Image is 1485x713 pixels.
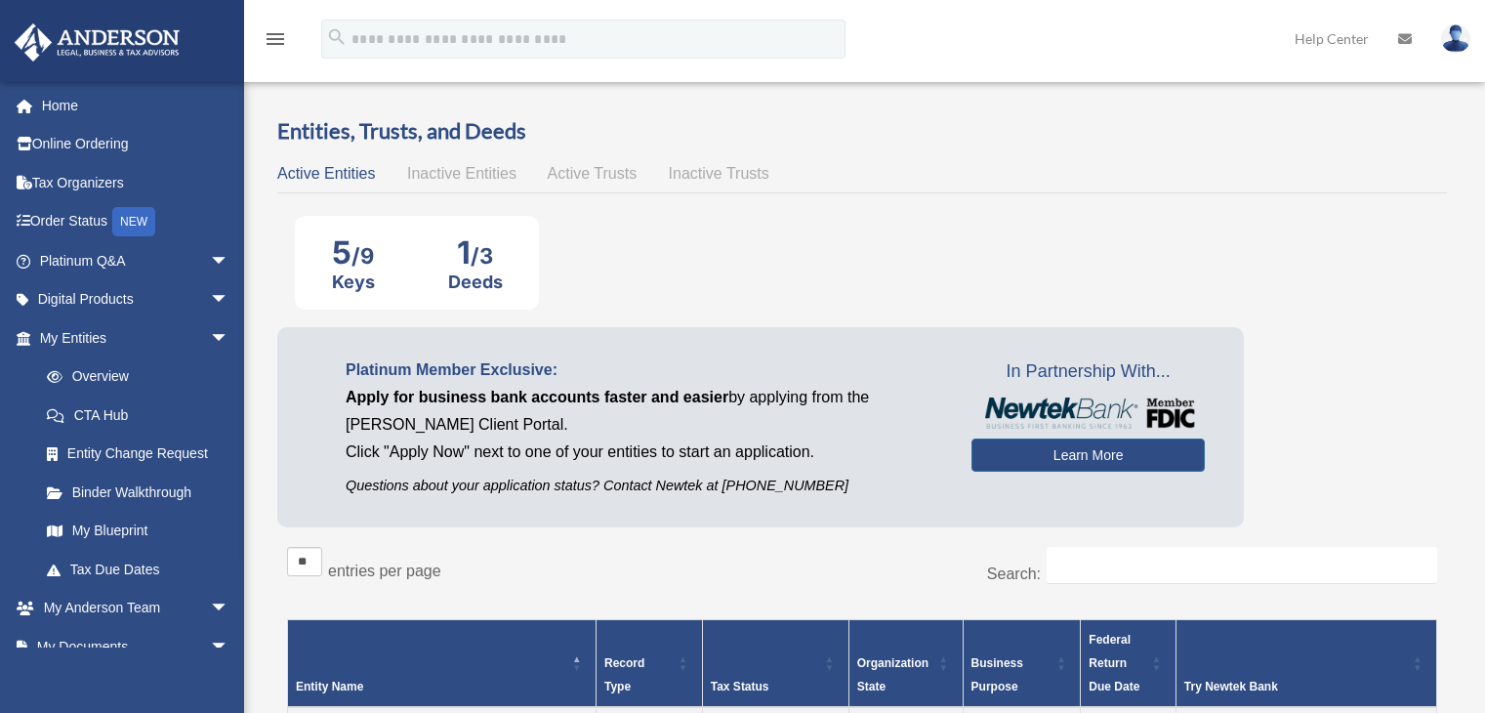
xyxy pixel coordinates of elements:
div: Keys [332,272,375,292]
a: Order StatusNEW [14,202,259,242]
a: CTA Hub [27,396,249,435]
a: Tax Organizers [14,163,259,202]
a: Tax Due Dates [27,550,249,589]
span: Active Trusts [548,165,638,182]
div: NEW [112,207,155,236]
p: Click "Apply Now" next to one of your entities to start an application. [346,439,942,466]
a: Binder Walkthrough [27,473,249,512]
div: Try Newtek Bank [1184,675,1407,698]
span: arrow_drop_down [210,280,249,320]
a: Overview [27,357,239,397]
span: arrow_drop_down [210,241,249,281]
a: menu [264,34,287,51]
span: /3 [471,243,493,269]
th: Business Purpose: Activate to sort [963,619,1081,707]
th: Record Type: Activate to sort [596,619,702,707]
label: Search: [987,566,1041,582]
a: My Blueprint [27,512,249,551]
p: Questions about your application status? Contact Newtek at [PHONE_NUMBER] [346,474,942,498]
p: Platinum Member Exclusive: [346,356,942,384]
span: Inactive Trusts [669,165,769,182]
span: Business Purpose [971,656,1023,693]
a: Learn More [971,439,1205,472]
span: Apply for business bank accounts faster and easier [346,389,728,405]
div: 5 [332,233,375,272]
th: Tax Status: Activate to sort [702,619,848,707]
span: Federal Return Due Date [1089,633,1139,693]
img: NewtekBankLogoSM.png [981,398,1195,429]
img: User Pic [1441,24,1470,53]
span: Entity Name [296,680,363,693]
th: Try Newtek Bank : Activate to sort [1176,619,1436,707]
p: by applying from the [PERSON_NAME] Client Portal. [346,384,942,439]
a: Digital Productsarrow_drop_down [14,280,259,319]
span: arrow_drop_down [210,589,249,629]
span: In Partnership With... [971,356,1205,388]
a: My Anderson Teamarrow_drop_down [14,589,259,628]
label: entries per page [328,563,441,579]
th: Organization State: Activate to sort [848,619,963,707]
img: Anderson Advisors Platinum Portal [9,23,186,62]
div: 1 [448,233,503,272]
span: Organization State [857,656,928,693]
div: Deeds [448,272,503,292]
span: Record Type [604,656,644,693]
h3: Entities, Trusts, and Deeds [277,116,1447,147]
span: Tax Status [711,680,769,693]
span: /9 [351,243,374,269]
th: Federal Return Due Date: Activate to sort [1081,619,1176,707]
th: Entity Name: Activate to invert sorting [288,619,597,707]
a: Entity Change Request [27,435,249,474]
a: Platinum Q&Aarrow_drop_down [14,241,259,280]
i: menu [264,27,287,51]
a: My Documentsarrow_drop_down [14,627,259,666]
a: My Entitiesarrow_drop_down [14,318,249,357]
span: Active Entities [277,165,375,182]
span: arrow_drop_down [210,318,249,358]
span: arrow_drop_down [210,627,249,667]
i: search [326,26,348,48]
a: Online Ordering [14,125,259,164]
span: Inactive Entities [407,165,516,182]
a: Home [14,86,259,125]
